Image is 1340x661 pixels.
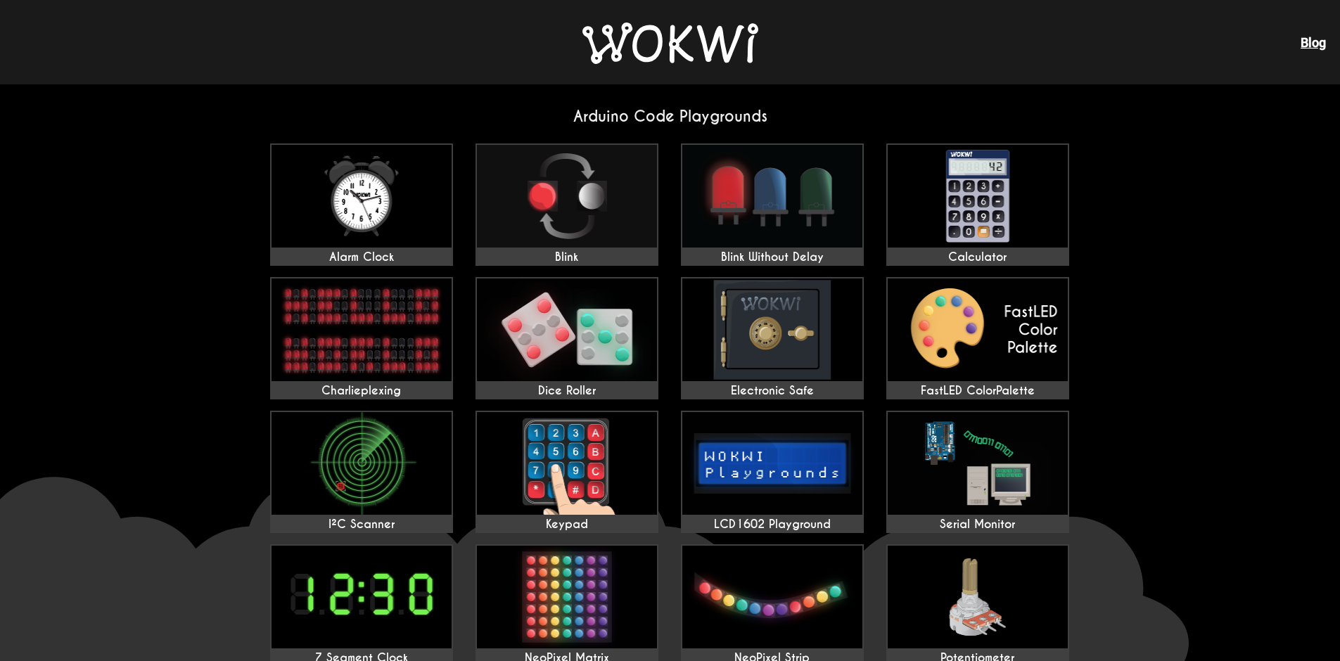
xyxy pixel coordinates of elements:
div: Calculator [888,250,1068,264]
img: LCD1602 Playground [682,412,862,515]
img: I²C Scanner [272,412,452,515]
div: LCD1602 Playground [682,518,862,532]
img: Blink [477,145,657,248]
img: Dice Roller [477,278,657,381]
div: Blink Without Delay [682,250,862,264]
img: Alarm Clock [272,145,452,248]
img: Serial Monitor [888,412,1068,515]
img: Blink Without Delay [682,145,862,248]
div: Blink [477,250,657,264]
a: Keypad [476,411,658,533]
div: I²C Scanner [272,518,452,532]
a: I²C Scanner [270,411,453,533]
div: Electronic Safe [682,384,862,398]
img: Keypad [477,412,657,515]
a: Charlieplexing [270,277,453,399]
img: Potentiometer [888,546,1068,648]
img: Calculator [888,145,1068,248]
a: FastLED ColorPalette [886,277,1069,399]
img: 7 Segment Clock [272,546,452,648]
div: Dice Roller [477,384,657,398]
img: Electronic Safe [682,278,862,381]
h2: Arduino Code Playgrounds [259,107,1082,126]
img: NeoPixel Strip [682,546,862,648]
div: Alarm Clock [272,250,452,264]
a: Blink Without Delay [681,143,864,266]
img: Wokwi [582,23,758,64]
a: Serial Monitor [886,411,1069,533]
a: Calculator [886,143,1069,266]
a: Blink [476,143,658,266]
div: Keypad [477,518,657,532]
div: Charlieplexing [272,384,452,398]
div: Serial Monitor [888,518,1068,532]
a: Alarm Clock [270,143,453,266]
a: Electronic Safe [681,277,864,399]
img: FastLED ColorPalette [888,278,1068,381]
img: Charlieplexing [272,278,452,381]
a: Dice Roller [476,277,658,399]
div: FastLED ColorPalette [888,384,1068,398]
a: Blog [1301,35,1326,50]
a: LCD1602 Playground [681,411,864,533]
img: NeoPixel Matrix [477,546,657,648]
